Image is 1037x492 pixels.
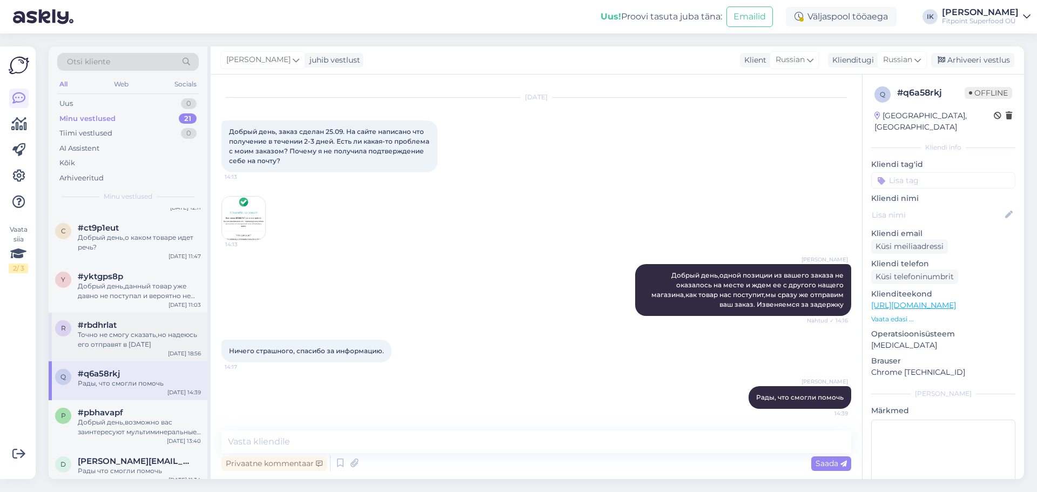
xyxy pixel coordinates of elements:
p: Klienditeekond [871,288,1015,300]
div: Tiimi vestlused [59,128,112,139]
div: Kliendi info [871,143,1015,152]
span: Offline [965,87,1012,99]
p: Kliendi nimi [871,193,1015,204]
div: 0 [181,98,197,109]
span: #pbhavapf [78,408,123,417]
img: Askly Logo [9,55,29,76]
div: Рады что смогли помочь [78,466,201,476]
div: # q6a58rkj [897,86,965,99]
div: Klient [740,55,766,66]
div: [DATE] 14:39 [167,388,201,396]
div: [DATE] 12:11 [170,204,201,212]
div: Добрый день,данный товар уже давно не поступал и вероятно не поступит [78,281,201,301]
div: Väljaspool tööaega [786,7,897,26]
span: 14:17 [225,363,265,371]
p: Chrome [TECHNICAL_ID] [871,367,1015,378]
span: Добрый день, заказ сделан 25.09. На сайте написано что получение в течении 2-3 дней. Есть ли кака... [229,127,431,165]
div: Добрый день,о каком товаре идет речь? [78,233,201,252]
div: [DATE] 11:34 [169,476,201,484]
p: Brauser [871,355,1015,367]
div: juhib vestlust [305,55,360,66]
div: [PERSON_NAME] [942,8,1019,17]
div: [GEOGRAPHIC_DATA], [GEOGRAPHIC_DATA] [874,110,994,133]
div: AI Assistent [59,143,99,154]
input: Lisa tag [871,172,1015,188]
div: [DATE] 11:03 [169,301,201,309]
span: q [60,373,66,381]
div: [PERSON_NAME] [871,389,1015,399]
span: Russian [883,54,912,66]
p: [MEDICAL_DATA] [871,340,1015,351]
div: Vaata siia [9,225,28,273]
p: Vaata edasi ... [871,314,1015,324]
span: #rbdhrlat [78,320,117,330]
span: 14:13 [225,173,265,181]
div: Web [112,77,131,91]
span: Russian [776,54,805,66]
img: Attachment [222,197,265,240]
div: 0 [181,128,197,139]
div: Kõik [59,158,75,169]
span: q [880,90,885,98]
div: Privaatne kommentaar [221,456,327,471]
a: [PERSON_NAME]Fitpoint Superfood OÜ [942,8,1031,25]
p: Kliendi telefon [871,258,1015,269]
button: Emailid [726,6,773,27]
p: Märkmed [871,405,1015,416]
p: Kliendi email [871,228,1015,239]
span: y [61,275,65,284]
p: Kliendi tag'id [871,159,1015,170]
a: [URL][DOMAIN_NAME] [871,300,956,310]
span: [PERSON_NAME] [802,255,848,264]
div: Точно не смогу сказать,но надеюсь его отправят в [DATE] [78,330,201,349]
span: Nähtud ✓ 14:16 [807,316,848,325]
span: p [61,412,66,420]
span: Рады, что смогли помочь [756,393,844,401]
div: Socials [172,77,199,91]
div: Fitpoint Superfood OÜ [942,17,1019,25]
div: Uus [59,98,73,109]
div: Klienditugi [828,55,874,66]
div: [DATE] 18:56 [168,349,201,358]
div: Küsi telefoninumbrit [871,269,958,284]
input: Lisa nimi [872,209,1003,221]
span: 14:13 [225,240,266,248]
span: Добрый день,одной позиции из вашего заказа не оказалось на месте и ждем ее с другого нащего магаз... [651,271,845,308]
span: c [61,227,66,235]
span: [PERSON_NAME] [226,54,291,66]
span: [PERSON_NAME] [802,378,848,386]
span: Saada [816,459,847,468]
span: d [60,460,66,468]
span: #q6a58rkj [78,369,120,379]
div: [DATE] 13:40 [167,437,201,445]
span: Minu vestlused [104,192,152,201]
div: Добрый день,возможно вас заинтересуют мультиминеральные комплексы [URL][DOMAIN_NAME] [78,417,201,437]
div: All [57,77,70,91]
span: 14:39 [807,409,848,417]
div: Küsi meiliaadressi [871,239,948,254]
div: Proovi tasuta juba täna: [601,10,722,23]
span: r [61,324,66,332]
div: Arhiveeritud [59,173,104,184]
div: 2 / 3 [9,264,28,273]
b: Uus! [601,11,621,22]
p: Operatsioonisüsteem [871,328,1015,340]
span: Ничего страшного, спасибо за информацию. [229,347,384,355]
div: [DATE] 11:47 [169,252,201,260]
div: Arhiveeri vestlus [931,53,1014,68]
div: 21 [179,113,197,124]
div: Рады, что смогли помочь [78,379,201,388]
span: #yktgps8p [78,272,123,281]
div: [DATE] [221,92,851,102]
span: dominika.goceliak@gmail.com [78,456,190,466]
span: #ct9p1eut [78,223,119,233]
div: IK [922,9,938,24]
div: Minu vestlused [59,113,116,124]
span: Otsi kliente [67,56,110,68]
